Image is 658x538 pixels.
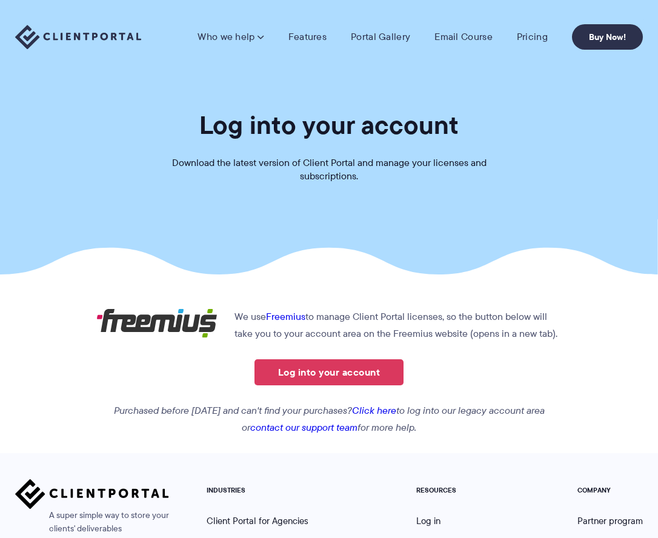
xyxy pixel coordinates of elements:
[96,308,218,338] img: Freemius logo
[114,403,545,434] em: Purchased before [DATE] and can't find your purchases? to log into our legacy account area or for...
[207,514,308,528] a: Client Portal for Agencies
[577,514,643,528] a: Partner program
[416,487,484,495] h5: RESOURCES
[577,487,643,495] h5: COMPANY
[15,109,643,141] h1: Log into your account
[198,31,264,43] a: Who we help
[147,156,511,184] p: Download the latest version of Client Portal and manage your licenses and subscriptions.
[288,31,327,43] a: Features
[572,24,643,50] a: Buy Now!
[207,487,322,495] h5: INDUSTRIES
[254,359,404,385] a: Log into your account
[434,31,493,43] a: Email Course
[517,31,548,43] a: Pricing
[416,514,440,528] a: Log in
[250,420,357,434] a: contact our support team
[15,509,169,536] span: A super simple way to store your clients' deliverables
[96,308,562,342] p: We use to manage Client Portal licenses, so the button below will take you to your account area o...
[266,310,305,324] a: Freemius
[352,403,396,417] a: Click here
[351,31,410,43] a: Portal Gallery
